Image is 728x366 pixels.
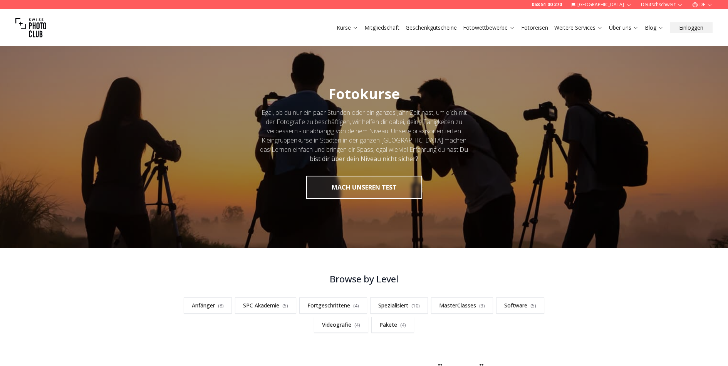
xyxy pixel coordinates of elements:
[521,24,548,32] a: Fotoreisen
[463,24,515,32] a: Fotowettbewerbe
[642,22,667,33] button: Blog
[606,22,642,33] button: Über uns
[530,302,536,309] span: ( 5 )
[460,22,518,33] button: Fotowettbewerbe
[299,297,367,314] a: Fortgeschrittene(4)
[337,24,358,32] a: Kurse
[479,302,485,309] span: ( 3 )
[406,24,457,32] a: Geschenkgutscheine
[15,12,46,43] img: Swiss photo club
[282,302,288,309] span: ( 5 )
[218,302,224,309] span: ( 8 )
[329,84,400,103] span: Fotokurse
[370,297,428,314] a: Spezialisiert(10)
[518,22,551,33] button: Fotoreisen
[371,317,414,333] a: Pakete(4)
[532,2,562,8] a: 058 51 00 270
[364,24,399,32] a: Mitgliedschaft
[353,302,359,309] span: ( 4 )
[551,22,606,33] button: Weitere Services
[259,108,469,163] div: Egal, ob du nur ein paar Stunden oder ein ganzes Jahr Zeit hast, um dich mit der Fotografie zu be...
[306,176,422,199] button: MACH UNSEREN TEST
[609,24,639,32] a: Über uns
[403,22,460,33] button: Geschenkgutscheine
[184,297,232,314] a: Anfänger(8)
[554,24,603,32] a: Weitere Services
[354,322,360,328] span: ( 4 )
[400,322,406,328] span: ( 4 )
[235,297,296,314] a: SPC Akademie(5)
[645,24,664,32] a: Blog
[334,22,361,33] button: Kurse
[411,302,420,309] span: ( 10 )
[496,297,544,314] a: Software(5)
[361,22,403,33] button: Mitgliedschaft
[431,297,493,314] a: MasterClasses(3)
[314,317,368,333] a: Videografie(4)
[670,22,713,33] button: Einloggen
[173,273,555,285] h3: Browse by Level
